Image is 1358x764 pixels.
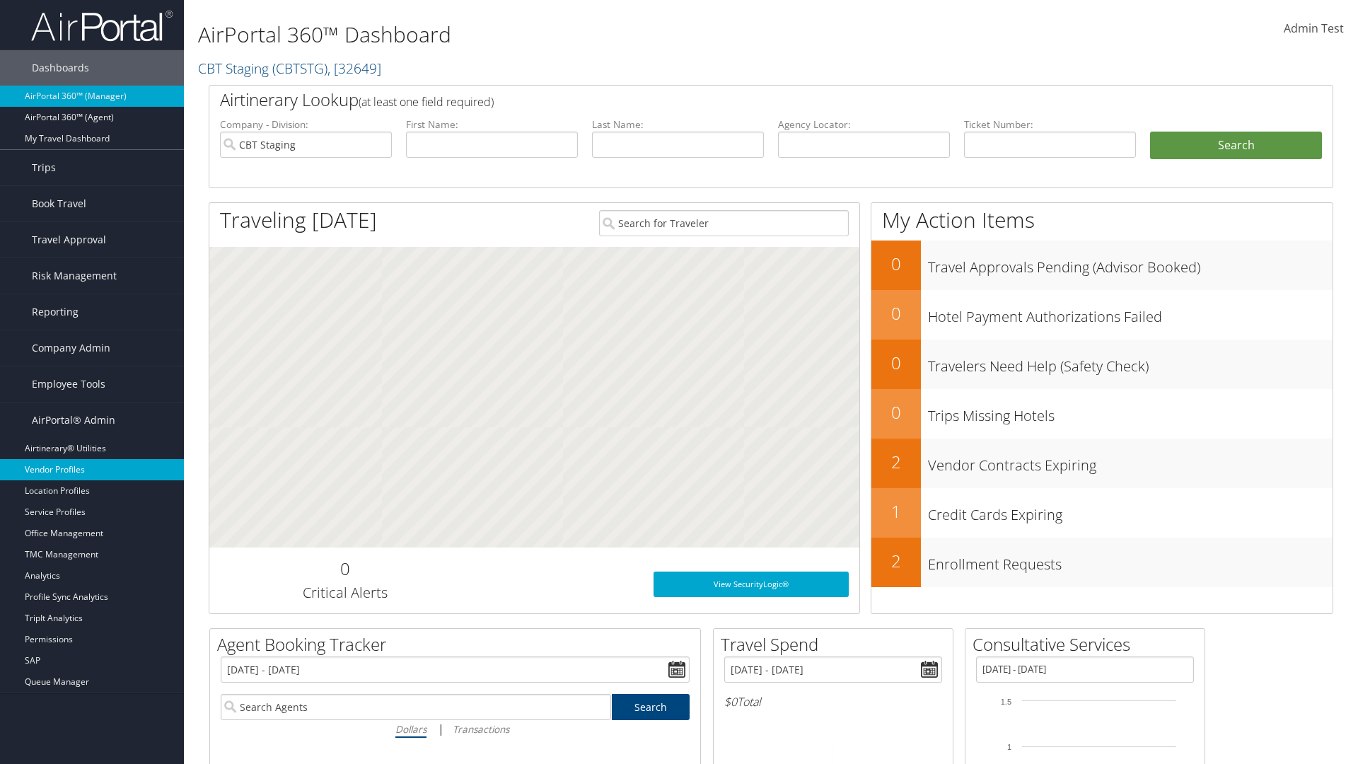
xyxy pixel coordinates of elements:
[928,300,1333,327] h3: Hotel Payment Authorizations Failed
[406,117,578,132] label: First Name:
[724,694,942,710] h6: Total
[220,88,1229,112] h2: Airtinerary Lookup
[32,150,56,185] span: Trips
[928,399,1333,426] h3: Trips Missing Hotels
[1150,132,1322,160] button: Search
[453,722,509,736] i: Transactions
[395,722,426,736] i: Dollars
[871,488,1333,538] a: 1Credit Cards Expiring
[928,250,1333,277] h3: Travel Approvals Pending (Advisor Booked)
[871,290,1333,340] a: 0Hotel Payment Authorizations Failed
[871,351,921,375] h2: 0
[31,9,173,42] img: airportal-logo.png
[220,583,470,603] h3: Critical Alerts
[871,340,1333,389] a: 0Travelers Need Help (Safety Check)
[871,241,1333,290] a: 0Travel Approvals Pending (Advisor Booked)
[928,498,1333,525] h3: Credit Cards Expiring
[32,186,86,221] span: Book Travel
[871,538,1333,587] a: 2Enrollment Requests
[32,222,106,257] span: Travel Approval
[871,450,921,474] h2: 2
[592,117,764,132] label: Last Name:
[973,632,1205,656] h2: Consultative Services
[599,210,849,236] input: Search for Traveler
[928,349,1333,376] h3: Travelers Need Help (Safety Check)
[871,439,1333,488] a: 2Vendor Contracts Expiring
[871,549,921,573] h2: 2
[1284,7,1344,51] a: Admin Test
[32,330,110,366] span: Company Admin
[871,389,1333,439] a: 0Trips Missing Hotels
[1001,698,1011,706] tspan: 1.5
[871,205,1333,235] h1: My Action Items
[327,59,381,78] span: , [ 32649 ]
[221,720,690,738] div: |
[871,499,921,523] h2: 1
[964,117,1136,132] label: Ticket Number:
[272,59,327,78] span: ( CBTSTG )
[32,50,89,86] span: Dashboards
[198,20,962,50] h1: AirPortal 360™ Dashboard
[32,294,79,330] span: Reporting
[220,205,377,235] h1: Traveling [DATE]
[32,403,115,438] span: AirPortal® Admin
[724,694,737,710] span: $0
[198,59,381,78] a: CBT Staging
[217,632,700,656] h2: Agent Booking Tracker
[32,366,105,402] span: Employee Tools
[220,557,470,581] h2: 0
[654,572,849,597] a: View SecurityLogic®
[1007,743,1011,751] tspan: 1
[871,301,921,325] h2: 0
[32,258,117,294] span: Risk Management
[1284,21,1344,36] span: Admin Test
[612,694,690,720] a: Search
[871,400,921,424] h2: 0
[871,252,921,276] h2: 0
[778,117,950,132] label: Agency Locator:
[221,694,611,720] input: Search Agents
[721,632,953,656] h2: Travel Spend
[220,117,392,132] label: Company - Division:
[928,548,1333,574] h3: Enrollment Requests
[359,94,494,110] span: (at least one field required)
[928,448,1333,475] h3: Vendor Contracts Expiring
